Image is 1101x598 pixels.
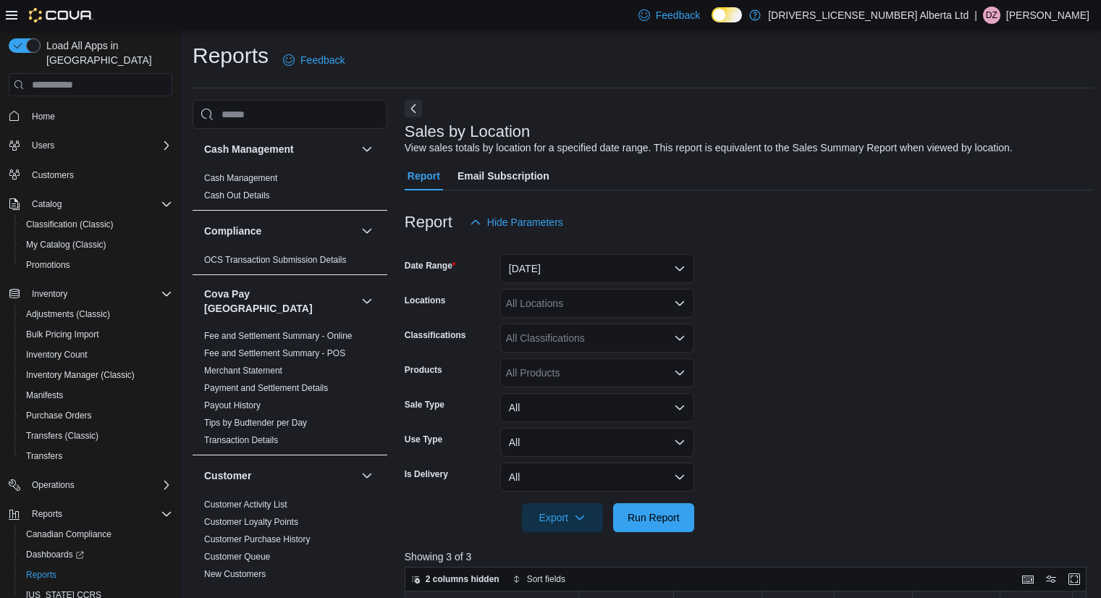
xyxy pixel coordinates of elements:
[405,100,422,117] button: Next
[3,135,178,156] button: Users
[656,8,700,22] span: Feedback
[26,476,80,494] button: Operations
[14,385,178,405] button: Manifests
[20,346,172,363] span: Inventory Count
[26,410,92,421] span: Purchase Orders
[487,215,563,229] span: Hide Parameters
[204,435,278,445] a: Transaction Details
[204,383,328,393] a: Payment and Settlement Details
[405,140,1013,156] div: View sales totals by location for a specified date range. This report is equivalent to the Sales ...
[14,324,178,345] button: Bulk Pricing Import
[204,348,345,358] a: Fee and Settlement Summary - POS
[204,434,278,446] span: Transaction Details
[1019,570,1037,588] button: Keyboard shortcuts
[20,566,172,584] span: Reports
[405,399,444,410] label: Sale Type
[405,260,456,271] label: Date Range
[3,194,178,214] button: Catalog
[26,369,135,381] span: Inventory Manager (Classic)
[20,447,172,465] span: Transfers
[14,446,178,466] button: Transfers
[204,516,298,528] span: Customer Loyalty Points
[26,430,98,442] span: Transfers (Classic)
[405,214,452,231] h3: Report
[26,259,70,271] span: Promotions
[3,504,178,524] button: Reports
[405,570,505,588] button: 2 columns hidden
[14,405,178,426] button: Purchase Orders
[193,327,387,455] div: Cova Pay [GEOGRAPHIC_DATA]
[712,7,742,22] input: Dark Mode
[26,219,114,230] span: Classification (Classic)
[204,254,347,266] span: OCS Transaction Submission Details
[1066,570,1083,588] button: Enter fullscreen
[531,503,594,532] span: Export
[204,552,270,562] a: Customer Queue
[3,284,178,304] button: Inventory
[358,222,376,240] button: Compliance
[986,7,997,24] span: DZ
[26,476,172,494] span: Operations
[20,546,172,563] span: Dashboards
[20,526,117,543] a: Canadian Compliance
[193,496,387,589] div: Customer
[32,140,54,151] span: Users
[204,142,294,156] h3: Cash Management
[204,331,353,341] a: Fee and Settlement Summary - Online
[204,348,345,359] span: Fee and Settlement Summary - POS
[405,364,442,376] label: Products
[32,169,74,181] span: Customers
[204,366,282,376] a: Merchant Statement
[633,1,706,30] a: Feedback
[26,389,63,401] span: Manifests
[527,573,565,585] span: Sort fields
[277,46,350,75] a: Feedback
[405,468,448,480] label: Is Delivery
[20,306,172,323] span: Adjustments (Classic)
[20,326,172,343] span: Bulk Pricing Import
[204,255,347,265] a: OCS Transaction Submission Details
[32,198,62,210] span: Catalog
[712,22,712,23] span: Dark Mode
[32,479,75,491] span: Operations
[674,367,686,379] button: Open list of options
[26,450,62,462] span: Transfers
[204,569,266,579] a: New Customers
[500,254,694,283] button: [DATE]
[20,387,69,404] a: Manifests
[405,434,442,445] label: Use Type
[300,53,345,67] span: Feedback
[628,510,680,525] span: Run Report
[3,105,178,126] button: Home
[358,467,376,484] button: Customer
[768,7,969,24] p: [DRIVERS_LICENSE_NUMBER] Alberta Ltd
[14,365,178,385] button: Inventory Manager (Classic)
[26,167,80,184] a: Customers
[14,255,178,275] button: Promotions
[204,330,353,342] span: Fee and Settlement Summary - Online
[20,366,172,384] span: Inventory Manager (Classic)
[193,251,387,274] div: Compliance
[26,569,56,581] span: Reports
[204,468,355,483] button: Customer
[204,287,355,316] button: Cova Pay [GEOGRAPHIC_DATA]
[14,426,178,446] button: Transfers (Classic)
[26,239,106,250] span: My Catalog (Classic)
[20,346,93,363] a: Inventory Count
[20,566,62,584] a: Reports
[204,468,251,483] h3: Customer
[14,544,178,565] a: Dashboards
[26,137,60,154] button: Users
[408,161,440,190] span: Report
[26,195,172,213] span: Catalog
[26,285,172,303] span: Inventory
[405,123,531,140] h3: Sales by Location
[204,500,287,510] a: Customer Activity List
[14,235,178,255] button: My Catalog (Classic)
[20,216,172,233] span: Classification (Classic)
[405,295,446,306] label: Locations
[674,332,686,344] button: Open list of options
[20,306,116,323] a: Adjustments (Classic)
[193,41,269,70] h1: Reports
